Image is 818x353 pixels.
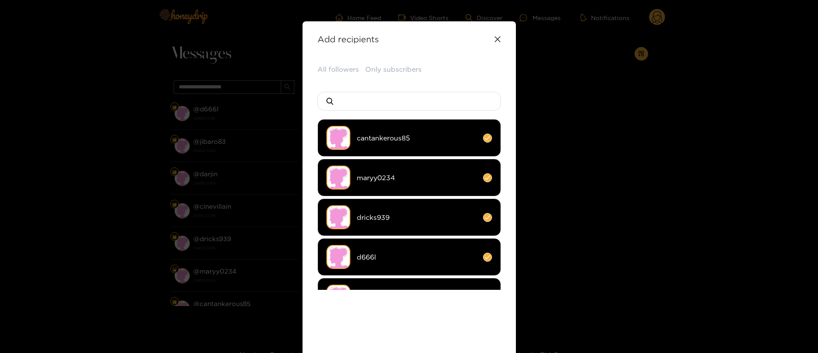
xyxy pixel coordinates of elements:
[357,173,477,183] span: maryy0234
[326,245,350,269] img: no-avatar.png
[317,64,359,74] button: All followers
[326,285,350,309] img: no-avatar.png
[326,166,350,190] img: no-avatar.png
[357,133,477,143] span: cantankerous85
[326,126,350,150] img: no-avatar.png
[357,213,477,222] span: dricks939
[357,252,477,262] span: d666l
[365,64,422,74] button: Only subscribers
[317,34,379,44] strong: Add recipients
[326,205,350,229] img: no-avatar.png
